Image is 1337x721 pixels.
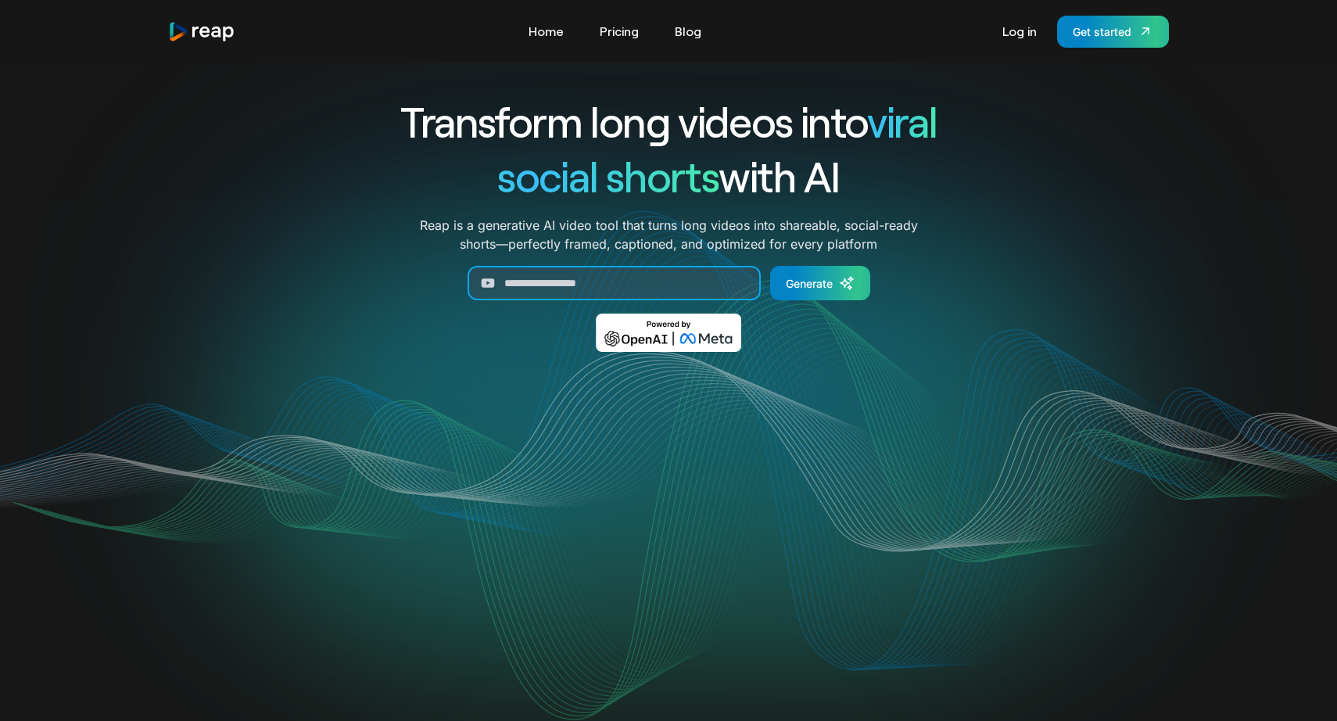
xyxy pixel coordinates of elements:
form: Generate Form [343,266,994,300]
a: Log in [995,19,1045,44]
a: Home [521,19,572,44]
video: Your browser does not support the video tag. [354,375,984,690]
div: Get started [1073,23,1131,40]
div: Generate [786,275,833,292]
h1: with AI [343,149,994,203]
h1: Transform long videos into [343,94,994,149]
a: Blog [667,19,709,44]
img: reap logo [168,21,235,42]
p: Reap is a generative AI video tool that turns long videos into shareable, social-ready shorts—per... [420,216,918,253]
span: social shorts [497,150,719,201]
a: Generate [770,266,870,300]
img: Powered by OpenAI & Meta [596,314,742,352]
span: viral [867,95,937,146]
a: Pricing [592,19,647,44]
a: Get started [1057,16,1169,48]
a: home [168,21,235,42]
